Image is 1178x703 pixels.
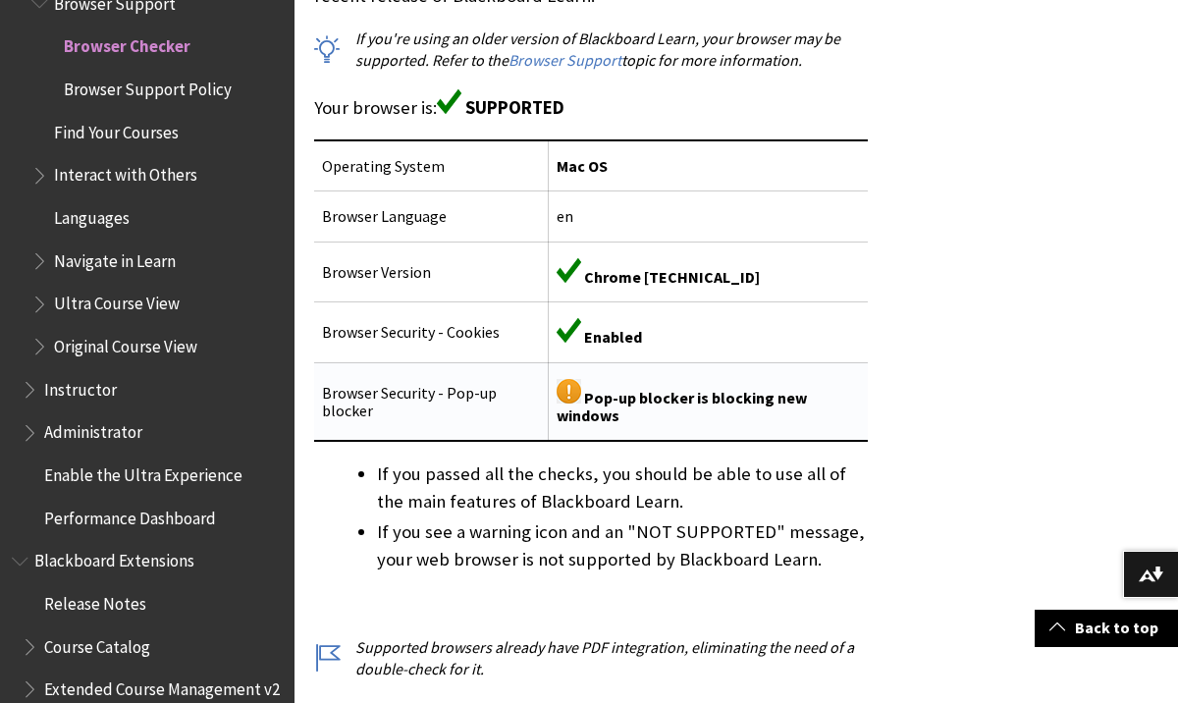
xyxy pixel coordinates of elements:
img: Yellow warning icon [557,379,581,404]
span: Interact with Others [54,159,197,186]
td: Browser Version [314,242,549,301]
td: Operating System [314,140,549,191]
span: Navigate in Learn [54,244,176,271]
span: Pop-up blocker is blocking new windows [557,388,807,425]
img: Green supported icon [557,258,581,283]
span: Course Catalog [44,630,150,657]
p: If you're using an older version of Blackboard Learn, your browser may be supported. Refer to the... [314,27,868,72]
span: Mac OS [557,156,608,176]
li: If you see a warning icon and an "NOT SUPPORTED" message, your web browser is not supported by Bl... [377,518,868,573]
p: Supported browsers already have PDF integration, eliminating the need of a double-check for it. [314,636,868,680]
span: Performance Dashboard [44,502,216,528]
td: Browser Security - Pop-up blocker [314,362,549,441]
span: Chrome [TECHNICAL_ID] [584,267,760,287]
span: Enable the Ultra Experience [44,459,242,485]
span: Administrator [44,416,142,443]
span: Languages [54,201,130,228]
span: Browser Support Policy [64,73,232,99]
li: If you passed all the checks, you should be able to use all of the main features of Blackboard Le... [377,460,868,515]
span: Original Course View [54,330,197,356]
a: Browser Support [509,50,621,71]
span: Blackboard Extensions [34,545,194,571]
img: Green supported icon [557,318,581,343]
span: Instructor [44,373,117,400]
span: Release Notes [44,587,146,614]
span: en [557,206,573,226]
td: Browser Language [314,191,549,242]
a: Back to top [1035,610,1178,646]
span: Find Your Courses [54,116,179,142]
td: Browser Security - Cookies [314,302,549,362]
span: Enabled [584,327,642,347]
img: Green supported icon [437,89,461,114]
span: Browser Checker [64,30,190,57]
span: Extended Course Management v2 [44,673,280,699]
span: Ultra Course View [54,288,180,314]
span: SUPPORTED [465,96,564,119]
p: Your browser is: [314,89,868,121]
